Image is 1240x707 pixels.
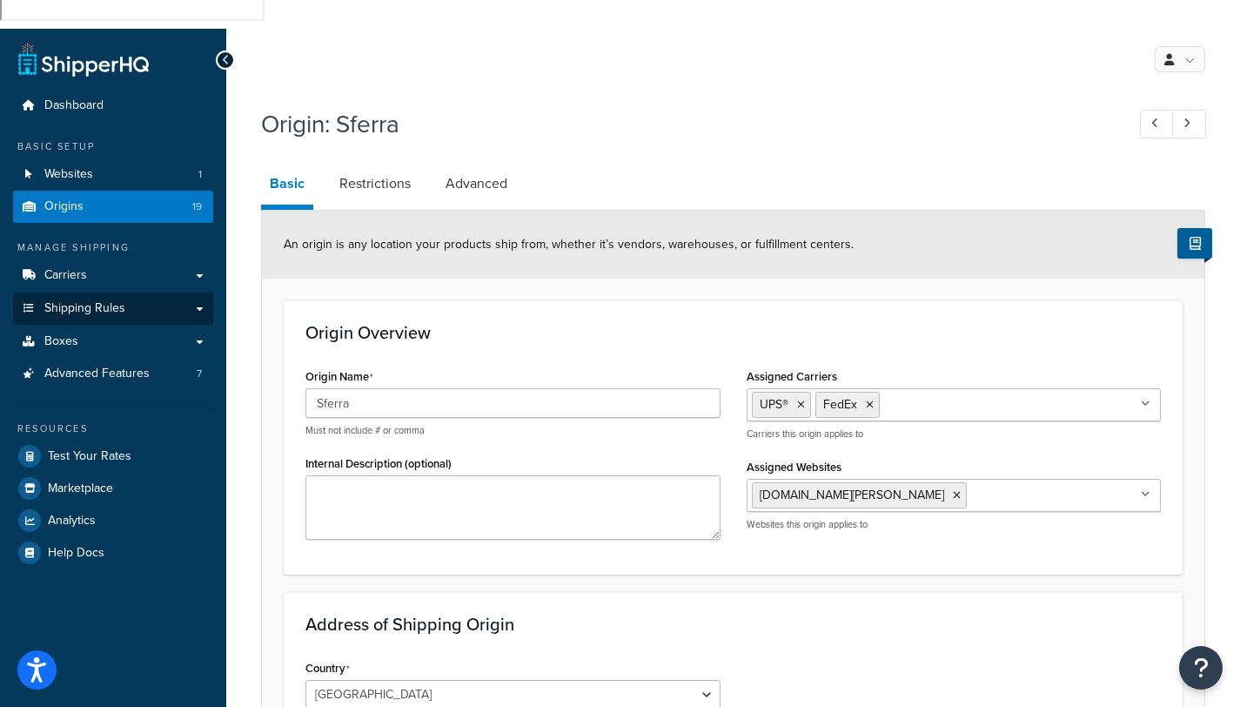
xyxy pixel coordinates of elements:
span: 19 [192,199,202,214]
span: Advanced Features [44,367,150,381]
label: Country [305,662,350,676]
span: Marketplace [48,481,113,496]
p: Carriers this origin applies to [747,428,1162,441]
p: Websites this origin applies to [747,518,1162,531]
span: Websites [44,167,93,182]
a: Marketplace [13,473,213,504]
p: Must not include # or comma [305,424,721,437]
span: An origin is any location your products ship from, whether it’s vendors, warehouses, or fulfillme... [284,235,854,253]
button: Show Help Docs [1177,228,1212,259]
li: Advanced Features [13,358,213,390]
a: Help Docs [13,537,213,569]
a: Test Your Rates [13,441,213,472]
button: Open Resource Center [1179,646,1223,690]
a: Analytics [13,505,213,536]
div: Resources [13,421,213,436]
span: Boxes [44,334,78,349]
span: Analytics [48,514,96,529]
span: Test Your Rates [48,449,131,464]
span: Origins [44,199,84,214]
a: Restrictions [331,163,419,205]
a: Websites1 [13,158,213,191]
div: Basic Setup [13,139,213,154]
a: Carriers [13,259,213,292]
span: Dashboard [44,98,104,113]
li: Origins [13,191,213,223]
span: UPS® [760,395,788,414]
a: Advanced [437,163,516,205]
h1: Origin: Sferra [261,107,1108,141]
a: Shipping Rules [13,293,213,325]
span: Carriers [44,268,87,283]
span: [DOMAIN_NAME][PERSON_NAME] [760,486,944,504]
li: Websites [13,158,213,191]
label: Assigned Websites [747,461,841,474]
div: Manage Shipping [13,240,213,255]
a: Previous Record [1140,110,1174,138]
a: Basic [261,163,313,210]
span: 1 [198,167,202,182]
span: Shipping Rules [44,301,125,316]
label: Origin Name [305,370,373,384]
span: Help Docs [48,546,104,561]
a: Advanced Features7 [13,358,213,390]
label: Internal Description (optional) [305,457,452,470]
a: Boxes [13,326,213,358]
label: Assigned Carriers [747,370,837,383]
span: FedEx [823,395,857,414]
h3: Origin Overview [305,323,1161,342]
a: Dashboard [13,90,213,122]
span: 7 [197,367,202,381]
h3: Address of Shipping Origin [305,615,1161,634]
a: Next Record [1172,110,1206,138]
a: Origins19 [13,191,213,223]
